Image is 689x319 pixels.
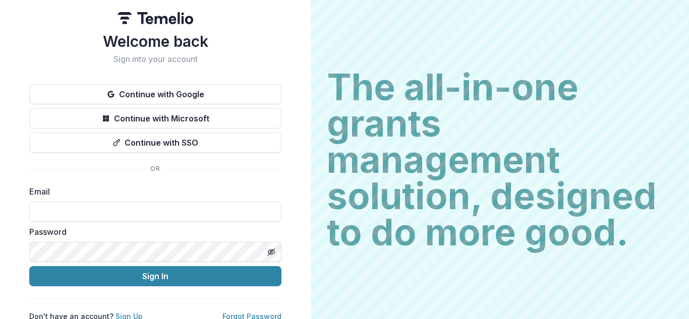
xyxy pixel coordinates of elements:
[29,266,281,286] button: Sign In
[29,54,281,64] h2: Sign into your account
[29,226,275,238] label: Password
[29,84,281,104] button: Continue with Google
[118,12,193,24] img: Temelio
[263,244,279,260] button: Toggle password visibility
[29,32,281,50] h1: Welcome back
[29,185,275,198] label: Email
[29,108,281,129] button: Continue with Microsoft
[29,133,281,153] button: Continue with SSO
